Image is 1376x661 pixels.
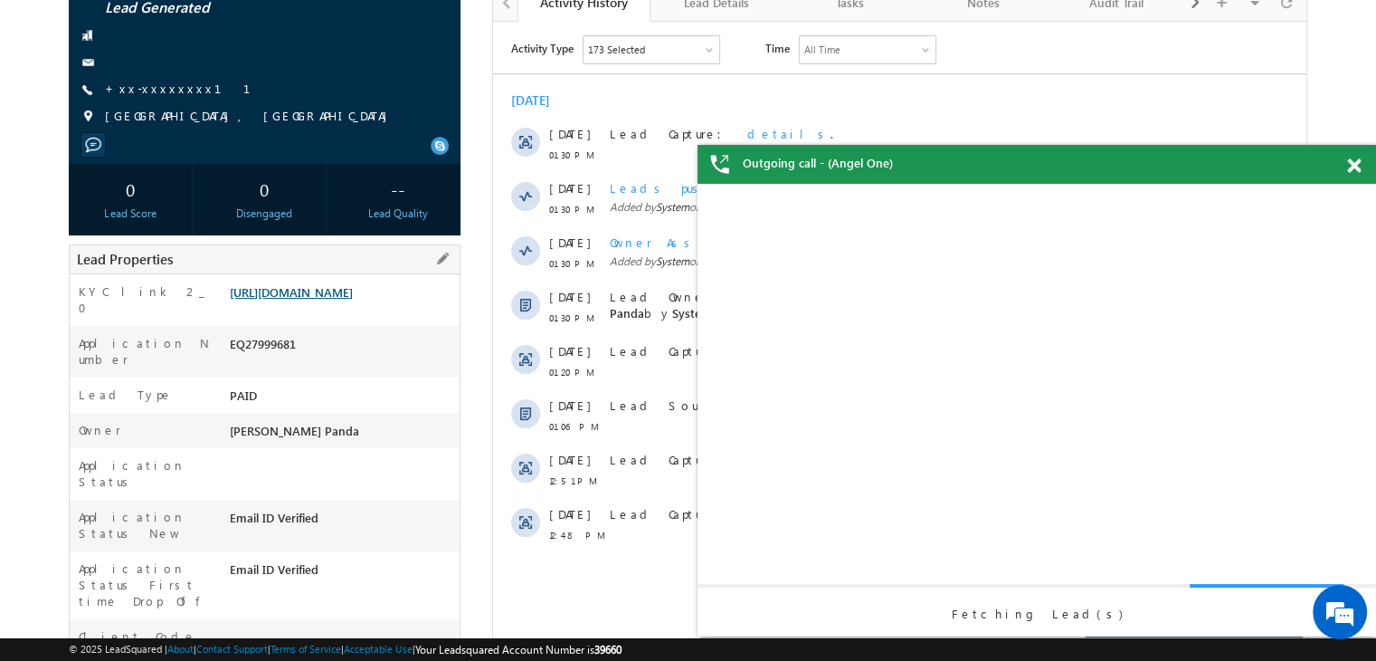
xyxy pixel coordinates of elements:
[254,321,337,337] span: details
[69,641,622,658] span: © 2025 LeadSquared | | | | |
[105,81,272,96] a: +xx-xxxxxxxx11
[90,14,226,42] div: Sales Activity,Email Bounced,Email Link Clicked,Email Marked Spam,Email Opened & 168 more..
[18,71,77,87] div: [DATE]
[56,484,97,501] span: [DATE]
[209,233,287,246] span: [DATE] 01:30 PM
[117,104,240,120] span: Lead Capture:
[508,376,547,391] span: System
[341,172,455,206] div: --
[209,178,287,192] span: [DATE] 01:30 PM
[117,177,713,194] span: Added by on
[18,14,81,41] span: Activity Type
[594,643,622,656] span: 39660
[117,267,520,299] span: Lead Owner changed from to by through .
[117,484,240,500] span: Lead Capture:
[117,430,713,446] div: .
[79,387,173,403] label: Lead Type
[344,643,413,655] a: Acceptable Use
[370,267,410,283] span: System
[272,14,297,41] span: Time
[246,520,328,544] em: Start Chat
[73,172,187,206] div: 0
[280,283,369,299] span: Automation
[117,267,520,299] span: [PERSON_NAME] Panda
[79,422,121,438] label: Owner
[225,335,460,360] div: EQ27999681
[56,158,97,175] span: [DATE]
[167,643,194,655] a: About
[117,321,713,338] div: .
[31,95,76,119] img: d_60004797649_company_0_60004797649
[79,560,211,609] label: Application Status First time Drop Off
[387,376,422,391] span: Empty
[196,643,268,655] a: Contact Support
[56,342,110,359] span: 01:20 PM
[56,267,97,283] span: [DATE]
[297,9,340,53] div: Minimize live chat window
[341,206,455,222] div: Lead Quality
[415,643,622,656] span: Your Leadsquared Account Number is
[56,430,97,446] span: [DATE]
[117,430,240,445] span: Lead Capture:
[743,155,893,171] span: Outgoing call - (Angel One)
[79,628,196,645] label: Client Code
[179,283,219,299] span: System
[79,457,211,490] label: Application Status
[117,158,327,174] span: Leads pushed - RYNG
[56,213,97,229] span: [DATE]
[163,178,196,192] span: System
[56,288,110,304] span: 01:30 PM
[117,376,550,391] span: Lead Source changed from to by .
[225,509,460,534] div: Email ID Verified
[56,104,97,120] span: [DATE]
[230,284,353,300] a: [URL][DOMAIN_NAME]
[254,430,337,445] span: details
[225,387,460,412] div: PAID
[73,206,187,222] div: Lead Score
[79,509,211,541] label: Application Status New
[56,125,110,141] span: 01:30 PM
[207,172,321,206] div: 0
[56,397,110,413] span: 01:06 PM
[105,108,396,126] span: [GEOGRAPHIC_DATA], [GEOGRAPHIC_DATA]
[56,179,110,196] span: 01:30 PM
[117,104,713,120] div: .
[117,213,327,228] span: Owner Assignment Date
[79,335,211,368] label: Application Number
[56,451,110,467] span: 12:51 PM
[230,423,359,438] span: [PERSON_NAME] Panda
[56,376,97,392] span: [DATE]
[117,484,713,501] div: .
[117,321,240,337] span: Lead Capture:
[24,168,330,503] textarea: Type your message and hit 'Enter'
[254,484,337,500] span: details
[79,283,211,316] label: KYC link 2_0
[311,20,347,36] div: All Time
[117,232,713,248] span: Added by on
[56,505,110,522] span: 12:48 PM
[163,233,196,246] span: System
[441,376,479,391] span: google
[94,95,304,119] div: Chat with us now
[270,643,341,655] a: Terms of Service
[254,104,337,120] span: details
[56,234,110,250] span: 01:30 PM
[225,560,460,586] div: Email ID Verified
[95,20,152,36] div: 173 Selected
[207,206,321,222] div: Disengaged
[77,250,173,268] span: Lead Properties
[56,321,97,338] span: [DATE]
